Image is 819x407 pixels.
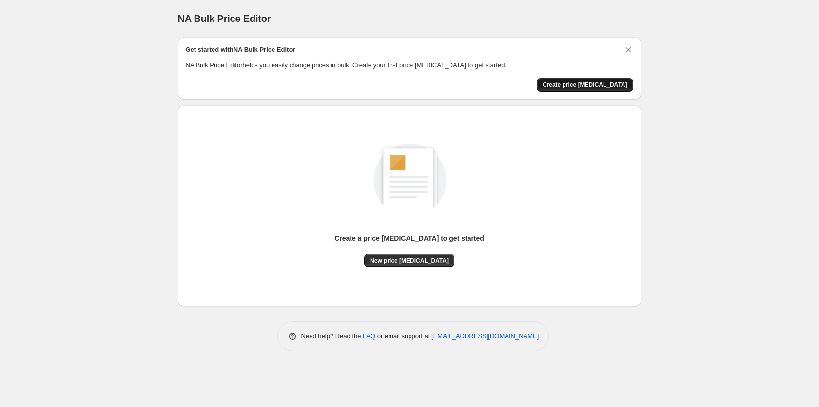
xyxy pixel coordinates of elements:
[186,61,633,70] p: NA Bulk Price Editor helps you easily change prices in bulk. Create your first price [MEDICAL_DAT...
[301,332,363,340] span: Need help? Read the
[543,81,627,89] span: Create price [MEDICAL_DATA]
[363,332,375,340] a: FAQ
[364,254,454,267] button: New price [MEDICAL_DATA]
[186,45,295,55] h2: Get started with NA Bulk Price Editor
[624,45,633,55] button: Dismiss card
[334,233,484,243] p: Create a price [MEDICAL_DATA] to get started
[178,13,271,24] span: NA Bulk Price Editor
[370,257,448,265] span: New price [MEDICAL_DATA]
[537,78,633,92] button: Create price change job
[431,332,539,340] a: [EMAIL_ADDRESS][DOMAIN_NAME]
[375,332,431,340] span: or email support at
